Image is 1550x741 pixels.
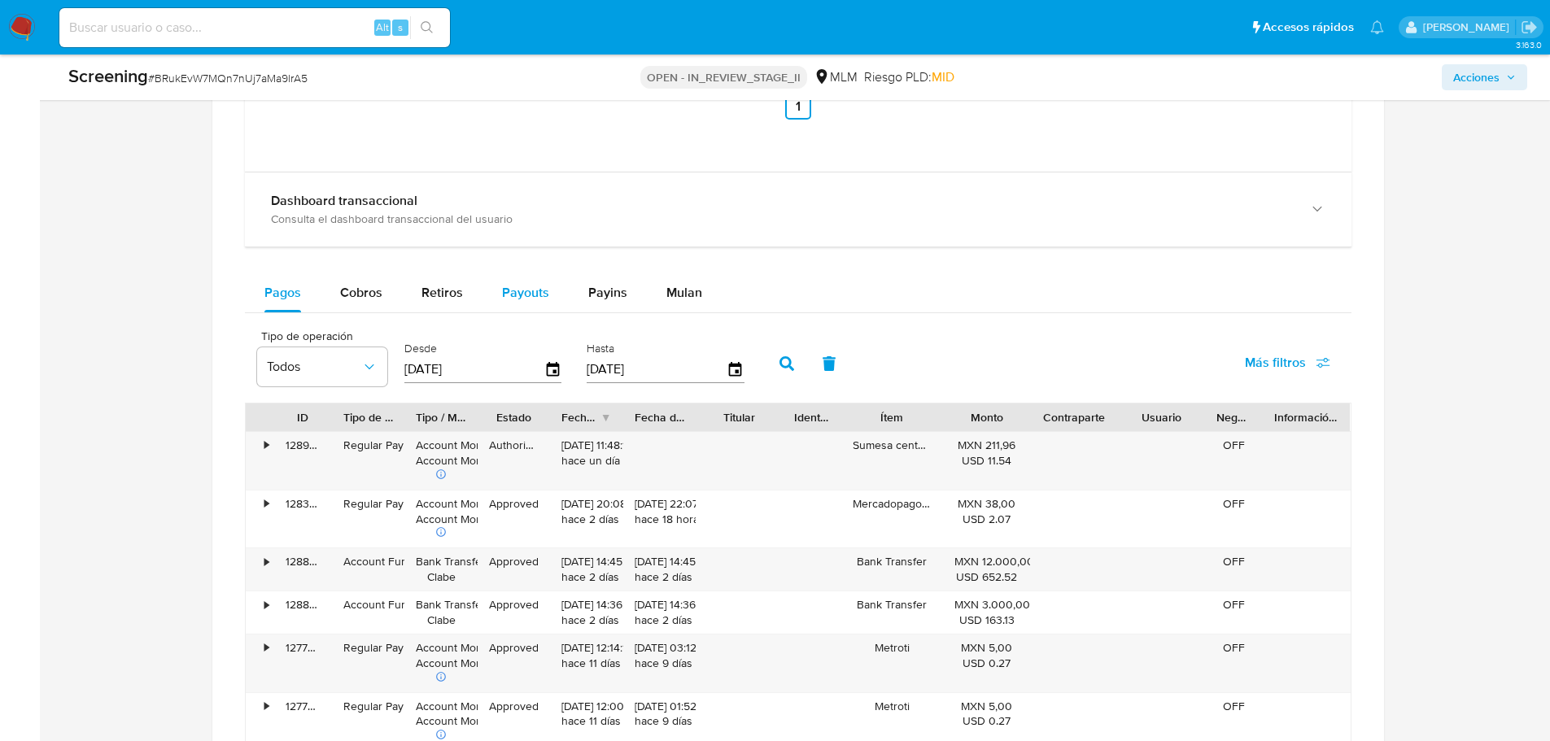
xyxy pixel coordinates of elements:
[410,16,443,39] button: search-icon
[1370,20,1384,34] a: Notificaciones
[640,66,807,89] p: OPEN - IN_REVIEW_STAGE_II
[1423,20,1515,35] p: nicolas.tyrkiel@mercadolibre.com
[68,63,148,89] b: Screening
[864,68,954,86] span: Riesgo PLD:
[1442,64,1527,90] button: Acciones
[148,70,308,86] span: # BRukEvW7MQn7nUj7aMa9lrA5
[1521,19,1538,36] a: Salir
[1453,64,1500,90] span: Acciones
[376,20,389,35] span: Alt
[59,17,450,38] input: Buscar usuario o caso...
[1263,19,1354,36] span: Accesos rápidos
[1516,38,1542,51] span: 3.163.0
[932,68,954,86] span: MID
[814,68,858,86] div: MLM
[398,20,403,35] span: s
